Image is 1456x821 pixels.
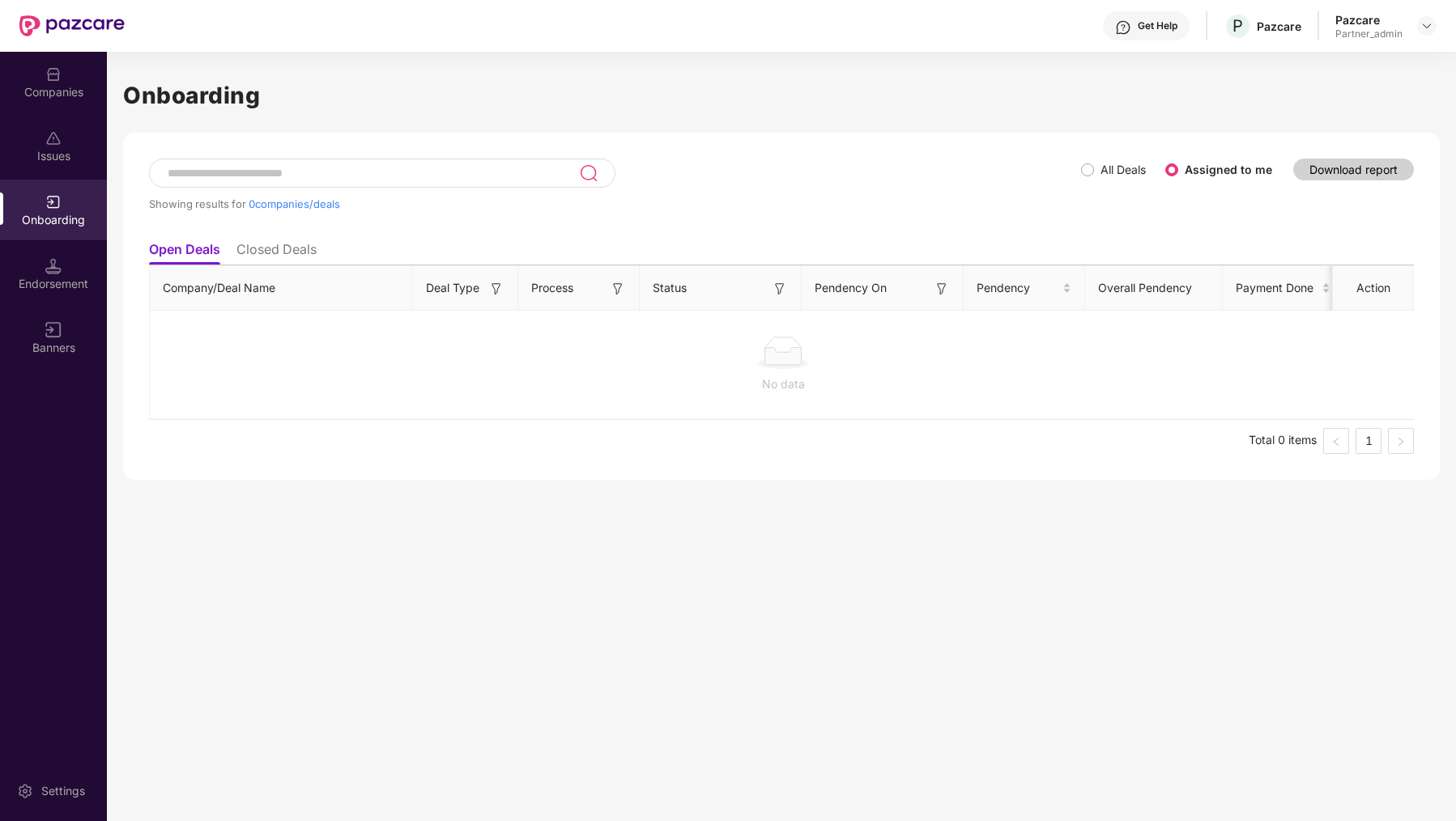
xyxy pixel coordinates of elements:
[1335,28,1403,40] div: Partner_admin
[1236,279,1318,297] span: Payment Done
[772,281,788,297] img: svg+xml;base64,PHN2ZyB3aWR0aD0iMTYiIGhlaWdodD0iMTYiIHZpZXdCb3g9IjAgMCAxNiAxNiIgZmlsbD0ibm9uZSIgeG...
[653,279,687,297] span: Status
[1396,437,1406,446] span: right
[150,266,413,311] th: Company/Deal Name
[45,130,62,146] img: svg+xml;base64,PHN2ZyBpZD0iSXNzdWVzX2Rpc2FibGVkIiB4bWxucz0iaHR0cDovL3d3dy53My5vcmcvMjAwMC9zdmciIH...
[1101,163,1146,176] label: All Deals
[1388,428,1414,454] button: right
[45,322,62,338] img: svg+xml;base64,PHN2ZyB3aWR0aD0iMTYiIGhlaWdodD0iMTYiIHZpZXdCb3g9IjAgMCAxNiAxNiIgZmlsbD0ibm9uZSIgeG...
[249,197,340,210] span: 0 companies/deals
[236,241,317,264] li: Closed Deals
[1293,159,1414,180] button: Download report
[1388,428,1414,454] li: Next Page
[1249,428,1317,454] li: Total 0 items
[45,258,62,274] img: svg+xml;base64,PHN2ZyB3aWR0aD0iMTQuNSIgaGVpZ2h0PSIxNC41IiB2aWV3Qm94PSIwIDAgMTYgMTYiIGZpbGw9Im5vbm...
[488,281,504,297] img: svg+xml;base64,PHN2ZyB3aWR0aD0iMTYiIGhlaWdodD0iMTYiIHZpZXdCb3g9IjAgMCAxNiAxNiIgZmlsbD0ibm9uZSIgeG...
[45,66,62,83] img: svg+xml;base64,PHN2ZyBpZD0iQ29tcGFuaWVzIiB4bWxucz0iaHR0cDovL3d3dy53My5vcmcvMjAwMC9zdmciIHdpZHRoPS...
[1333,266,1414,311] th: Action
[1323,428,1349,454] button: left
[934,281,950,297] img: svg+xml;base64,PHN2ZyB3aWR0aD0iMTYiIGhlaWdodD0iMTYiIHZpZXdCb3g9IjAgMCAxNiAxNiIgZmlsbD0ibm9uZSIgeG...
[1085,266,1223,311] th: Overall Pendency
[163,375,1403,393] div: No data
[977,279,1059,297] span: Pendency
[45,194,62,210] img: svg+xml;base64,PHN2ZyB3aWR0aD0iMjAiIGhlaWdodD0iMjAiIHZpZXdCb3g9IjAgMCAyMCAyMCIgZmlsbD0ibm9uZSIgeG...
[1356,428,1381,454] li: 1
[149,197,1081,210] div: Showing results for
[579,163,598,183] img: svg+xml;base64,PHN2ZyB3aWR0aD0iMjQiIGhlaWdodD0iMjUiIHZpZXdCb3g9IjAgMCAyNCAyNSIgZmlsbD0ibm9uZSIgeG...
[531,279,573,297] span: Process
[610,281,626,297] img: svg+xml;base64,PHN2ZyB3aWR0aD0iMTYiIGhlaWdodD0iMTYiIHZpZXdCb3g9IjAgMCAxNiAxNiIgZmlsbD0ibm9uZSIgeG...
[1185,163,1272,176] label: Assigned to me
[123,78,1440,113] h1: Onboarding
[1232,16,1243,36] span: P
[426,279,479,297] span: Deal Type
[1115,19,1131,36] img: svg+xml;base64,PHN2ZyBpZD0iSGVscC0zMngzMiIgeG1sbnM9Imh0dHA6Ly93d3cudzMub3JnLzIwMDAvc3ZnIiB3aWR0aD...
[17,783,33,799] img: svg+xml;base64,PHN2ZyBpZD0iU2V0dGluZy0yMHgyMCIgeG1sbnM9Imh0dHA6Ly93d3cudzMub3JnLzIwMDAvc3ZnIiB3aW...
[1356,429,1381,453] a: 1
[1331,437,1341,446] span: left
[19,15,125,36] img: New Pazcare Logo
[1323,428,1349,454] li: Previous Page
[1420,19,1433,32] img: svg+xml;base64,PHN2ZyBpZD0iRHJvcGRvd24tMzJ4MzIiIHhtbG5zPSJodHRwOi8vd3d3LnczLm9yZy8yMDAwL3N2ZyIgd2...
[1257,19,1301,34] div: Pazcare
[149,241,220,264] li: Open Deals
[1335,12,1403,28] div: Pazcare
[1138,19,1177,32] div: Get Help
[36,783,90,799] div: Settings
[815,279,887,297] span: Pendency On
[964,266,1085,311] th: Pendency
[1223,266,1344,311] th: Payment Done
